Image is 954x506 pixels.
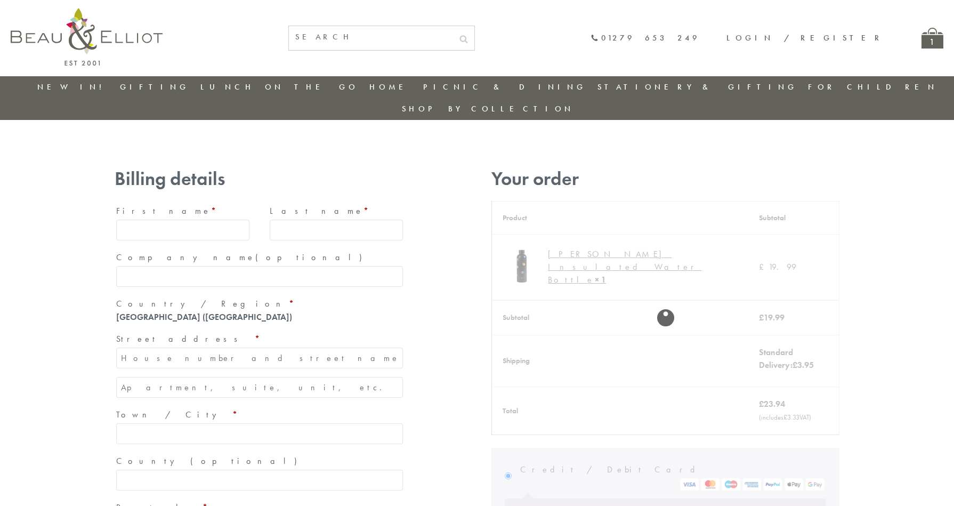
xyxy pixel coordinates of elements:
[37,82,109,92] a: New in!
[289,26,453,48] input: SEARCH
[726,33,884,43] a: Login / Register
[255,252,368,263] span: (optional)
[11,8,163,66] img: logo
[423,82,586,92] a: Picnic & Dining
[116,311,292,323] strong: [GEOGRAPHIC_DATA] ([GEOGRAPHIC_DATA])
[597,82,797,92] a: Stationery & Gifting
[491,168,839,190] h3: Your order
[591,34,700,43] a: 01279 653 249
[116,406,403,423] label: Town / City
[116,331,403,348] label: Street address
[921,28,943,49] a: 1
[116,249,403,266] label: Company name
[402,103,574,114] a: Shop by collection
[116,377,403,398] input: Apartment, suite, unit, etc. (optional)
[270,203,403,220] label: Last name
[369,82,412,92] a: Home
[116,453,403,470] label: County
[116,348,403,368] input: House number and street name
[120,82,189,92] a: Gifting
[808,82,937,92] a: For Children
[190,455,303,467] span: (optional)
[115,168,405,190] h3: Billing details
[116,203,249,220] label: First name
[200,82,358,92] a: Lunch On The Go
[116,295,403,312] label: Country / Region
